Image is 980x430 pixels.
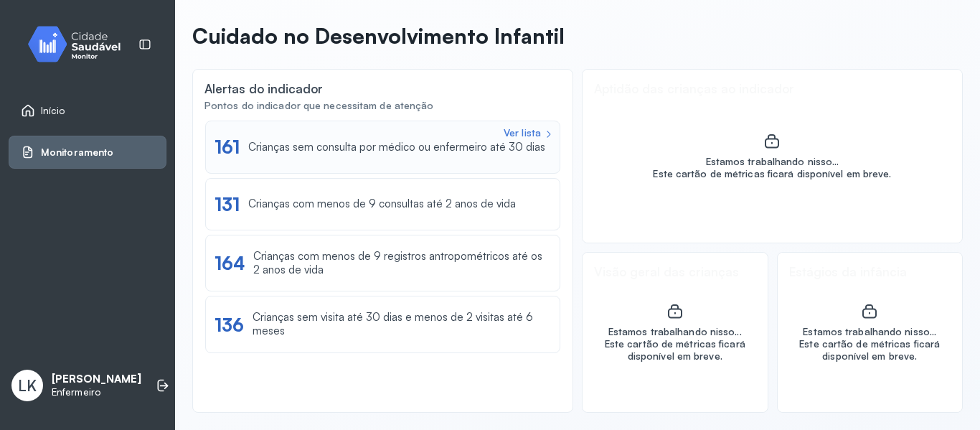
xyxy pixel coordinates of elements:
div: Alertas do indicador [204,81,323,96]
div: Estamos trabalhando nisso... [786,326,954,338]
div: 131 [215,193,240,215]
span: Início [41,105,65,117]
p: Cuidado no Desenvolvimento Infantil [192,23,565,49]
div: Crianças com menos de 9 consultas até 2 anos de vida [248,197,516,211]
div: Crianças com menos de 9 registros antropométricos até os 2 anos de vida [253,250,551,277]
div: Crianças sem consulta por médico ou enfermeiro até 30 dias [248,141,545,154]
p: Enfermeiro [52,386,141,398]
span: LK [18,376,37,395]
p: [PERSON_NAME] [52,373,141,386]
div: Este cartão de métricas ficará disponível em breve. [653,168,891,180]
div: 164 [215,252,245,274]
img: monitor.svg [15,23,144,65]
div: Este cartão de métricas ficará disponível em breve. [591,338,759,363]
a: Monitoramento [21,145,154,159]
div: Estamos trabalhando nisso... [653,156,891,168]
div: 161 [215,136,240,158]
div: Estamos trabalhando nisso... [591,326,759,338]
div: Crianças sem visita até 30 dias e menos de 2 visitas até 6 meses [253,311,551,338]
span: Monitoramento [41,146,113,159]
div: Este cartão de métricas ficará disponível em breve. [786,338,954,363]
div: Ver lista [504,127,541,139]
div: Pontos do indicador que necessitam de atenção [204,100,561,112]
div: 136 [215,314,244,336]
a: Início [21,103,154,118]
